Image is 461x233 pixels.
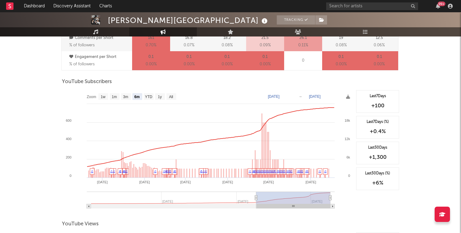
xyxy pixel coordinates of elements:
span: 0.11 % [298,42,308,49]
text: [DATE] [268,94,280,99]
text: [DATE] [306,180,316,184]
div: +1,300 [360,154,396,161]
a: ♫ [305,169,307,173]
span: YouTube Views [62,220,99,228]
text: → [299,94,302,99]
p: Engagement per Short [69,53,131,61]
text: [DATE] [97,180,108,184]
a: ♫ [297,169,299,173]
a: ♫ [287,169,290,173]
text: YTD [145,95,152,99]
a: ♫ [91,169,93,173]
text: 200 [66,155,71,159]
text: All [169,95,173,99]
a: ♫ [324,169,326,173]
span: % of followers [69,43,95,47]
p: 12.5 [376,34,383,42]
a: ♫ [260,169,262,173]
a: ♫ [282,169,284,173]
a: ♫ [154,169,156,173]
a: ♫ [200,169,202,173]
p: 161 [148,34,154,42]
span: 0.00 % [336,61,347,68]
text: 3m [123,95,128,99]
a: ♫ [252,169,254,173]
input: Search for artists [326,2,418,10]
a: ♫ [202,169,205,173]
button: Tracking [277,15,315,25]
span: 0.09 % [260,42,271,49]
text: Zoom [87,95,96,99]
div: Last 30 Days [360,145,396,151]
span: 0.00 % [184,61,195,68]
span: 0.00 % [222,61,233,68]
a: ♫ [173,169,175,173]
text: [DATE] [309,94,321,99]
a: ♫ [204,169,207,173]
div: [PERSON_NAME][GEOGRAPHIC_DATA] [108,15,269,25]
a: ♫ [122,169,124,173]
a: ♫ [279,169,281,173]
a: ♫ [249,169,251,173]
p: 26.1 [299,34,307,42]
div: 0 [284,51,322,70]
a: ♫ [165,169,167,173]
text: [DATE] [139,180,150,184]
span: YouTube Subscribers [62,78,112,86]
text: 1m [112,95,117,99]
p: 0.1 [224,53,230,61]
p: 0.1 [338,53,344,61]
p: 0.1 [377,53,382,61]
span: 0.00 % [146,61,157,68]
a: ♫ [299,169,302,173]
span: % of followers [69,62,95,66]
a: ♫ [290,169,292,173]
text: 1y [158,95,162,99]
a: ♫ [110,169,112,173]
text: [DATE] [222,180,233,184]
a: ♫ [163,169,165,173]
p: Comments per Short [69,34,131,42]
text: 18k [345,119,350,122]
div: Last 7 Days (%) [360,119,396,125]
p: 16.8 [185,34,193,42]
text: 0 [70,174,71,178]
a: ♫ [263,169,265,173]
span: 0.00 % [260,61,271,68]
a: ♫ [112,169,115,173]
text: 600 [66,119,71,122]
div: +100 [360,102,396,109]
text: 6m [134,95,139,99]
span: 0.08 % [336,42,347,49]
div: Last 7 Days [360,94,396,99]
a: ♫ [256,169,258,173]
div: +6 % [360,179,396,187]
a: ♫ [318,169,321,173]
div: 99 + [438,2,445,6]
a: ♫ [168,169,170,173]
a: ♫ [265,169,268,173]
div: +0.4 % [360,128,396,135]
span: 0.70 % [146,42,156,49]
p: 19 [339,34,343,42]
text: 6k [346,155,350,159]
text: [DATE] [180,180,191,184]
a: ♫ [276,169,279,173]
a: ♫ [268,169,271,173]
a: ♫ [286,169,288,173]
span: 0.06 % [374,42,385,49]
span: 0.00 % [374,61,385,68]
text: 400 [66,137,71,141]
a: ♫ [273,169,276,173]
p: 0.1 [262,53,268,61]
p: 18.2 [223,34,231,42]
text: 0 [348,174,350,178]
p: 0.1 [148,53,154,61]
text: [DATE] [263,180,274,184]
text: 1w [101,95,106,99]
span: 0.08 % [222,42,233,49]
a: ♫ [119,169,121,173]
text: 12k [345,137,350,141]
div: Last 30 Days (%) [360,171,396,176]
button: 99+ [436,4,440,9]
